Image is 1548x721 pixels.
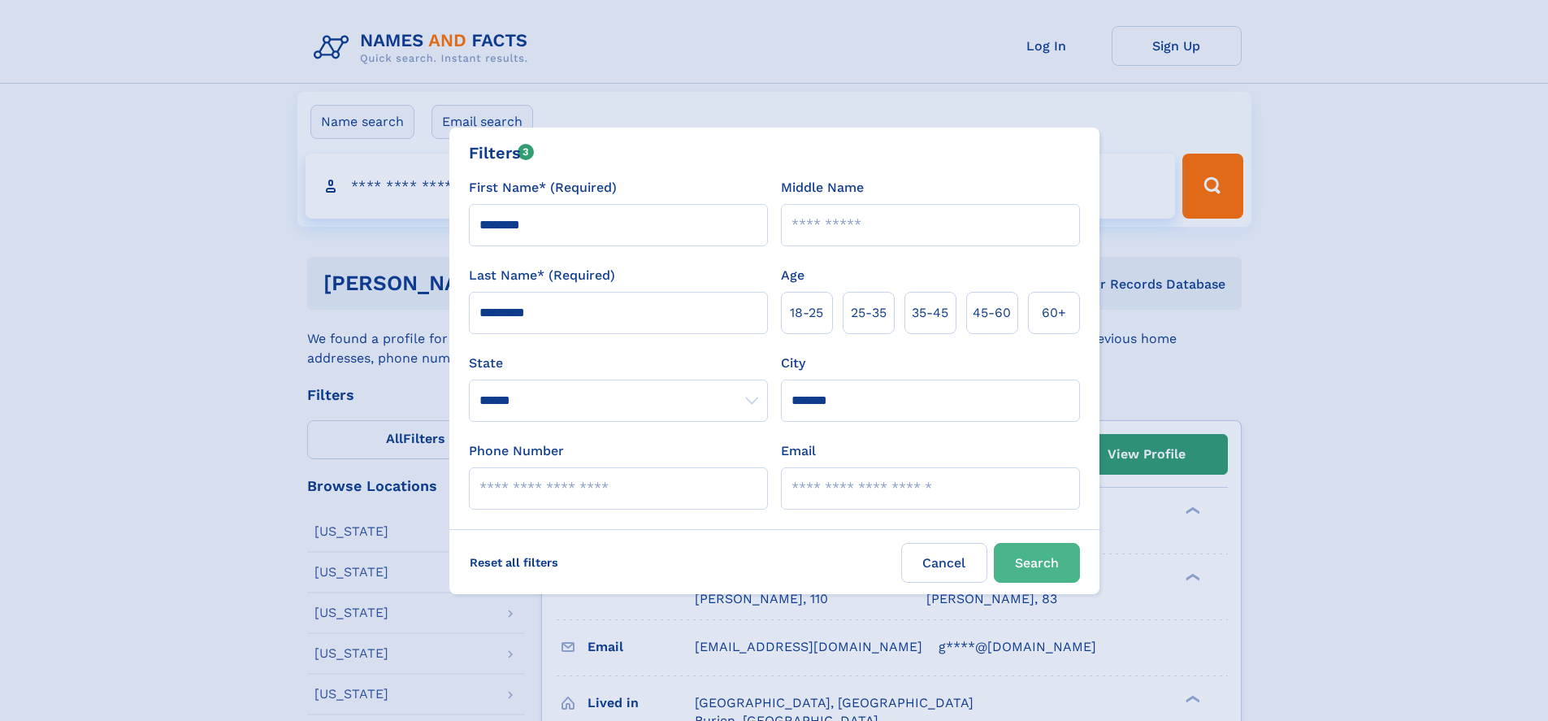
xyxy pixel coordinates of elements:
[790,303,823,323] span: 18‑25
[459,543,569,582] label: Reset all filters
[901,543,987,583] label: Cancel
[469,354,768,373] label: State
[973,303,1011,323] span: 45‑60
[781,266,804,285] label: Age
[994,543,1080,583] button: Search
[781,441,816,461] label: Email
[912,303,948,323] span: 35‑45
[781,354,805,373] label: City
[1042,303,1066,323] span: 60+
[469,141,535,165] div: Filters
[781,178,864,198] label: Middle Name
[469,266,615,285] label: Last Name* (Required)
[469,178,617,198] label: First Name* (Required)
[469,441,564,461] label: Phone Number
[851,303,887,323] span: 25‑35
